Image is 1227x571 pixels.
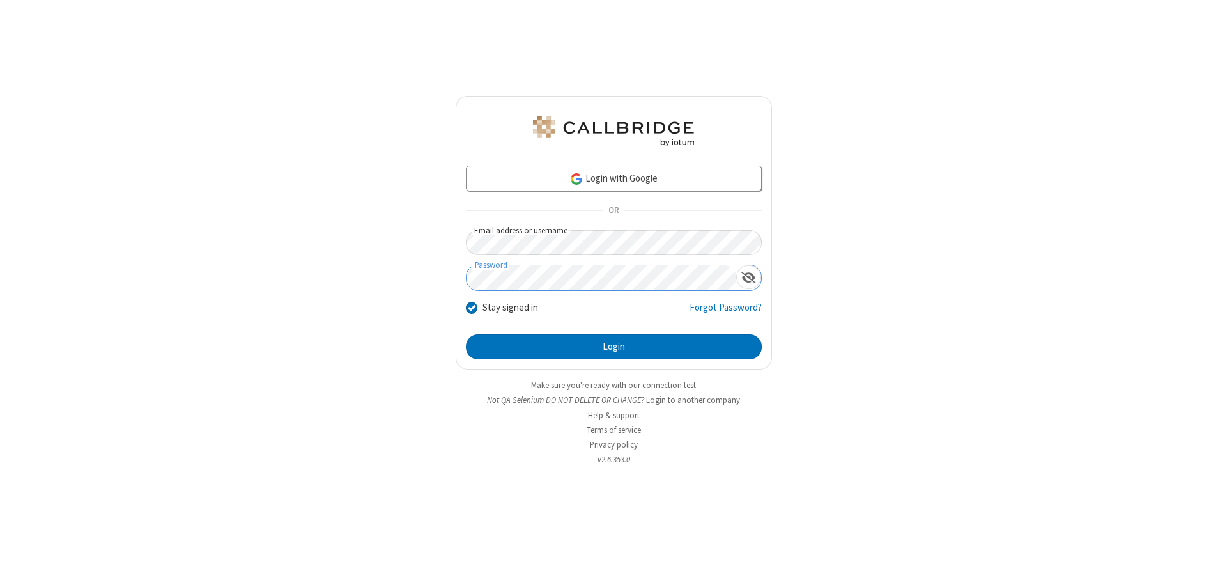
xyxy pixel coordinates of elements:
a: Login with Google [466,166,762,191]
input: Password [467,265,736,290]
span: OR [603,202,624,220]
div: Show password [736,265,761,289]
a: Forgot Password? [690,301,762,325]
a: Make sure you're ready with our connection test [531,380,696,391]
a: Help & support [588,410,640,421]
label: Stay signed in [482,301,538,315]
img: google-icon.png [569,172,583,186]
input: Email address or username [466,230,762,255]
button: Login to another company [646,394,740,406]
a: Terms of service [587,425,641,435]
li: Not QA Selenium DO NOT DELETE OR CHANGE? [456,394,772,406]
li: v2.6.353.0 [456,453,772,465]
img: QA Selenium DO NOT DELETE OR CHANGE [530,116,697,146]
button: Login [466,334,762,360]
a: Privacy policy [590,439,638,450]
